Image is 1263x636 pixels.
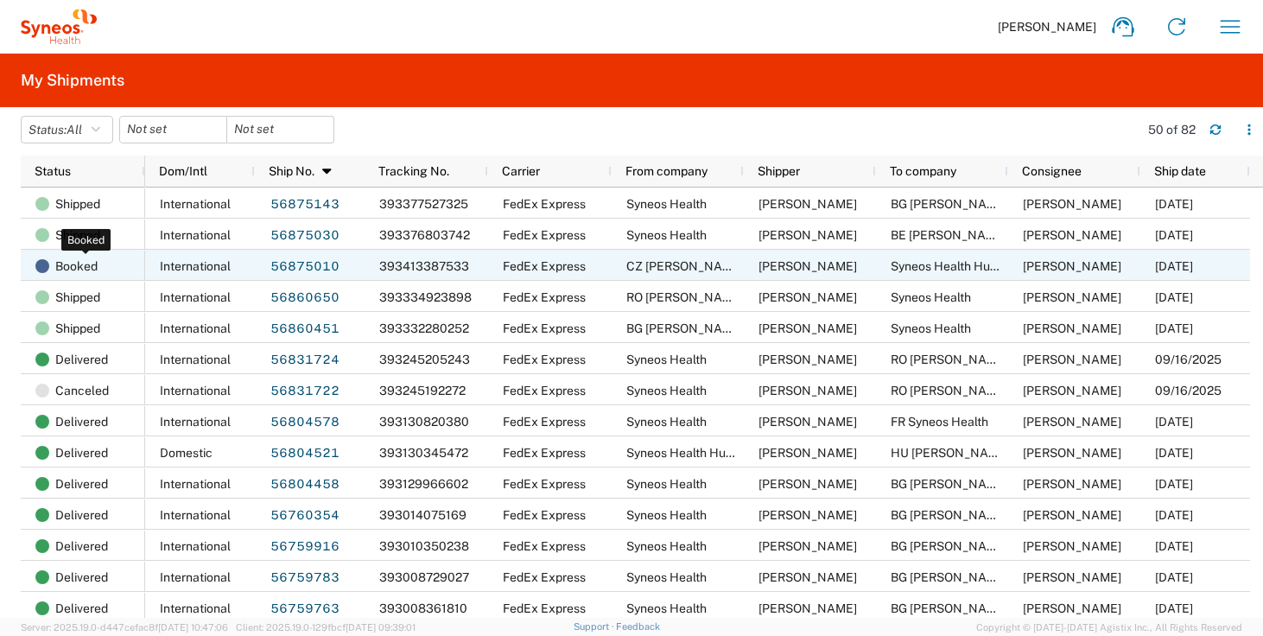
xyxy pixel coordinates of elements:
[1155,228,1193,242] span: 09/19/2025
[55,188,100,219] span: Shipped
[626,446,781,460] span: Syneos Health Hungary Kft.
[891,290,971,304] span: Syneos Health
[379,477,468,491] span: 393129966602
[270,533,340,561] a: 56759916
[1023,290,1121,304] span: Zsolt Varga
[160,415,231,429] span: International
[379,601,467,615] span: 393008361810
[270,471,340,499] a: 56804458
[891,197,1008,211] span: BG Elvira Nikolova
[379,508,466,522] span: 393014075169
[1155,477,1193,491] span: 09/12/2025
[1023,415,1121,429] span: Javad GHASEMI
[1148,122,1196,137] div: 50 of 82
[758,164,800,178] span: Shipper
[626,601,707,615] span: Syneos Health
[891,446,1010,460] span: HU Diana Laczko
[55,282,100,313] span: Shipped
[503,228,586,242] span: FedEx Express
[1023,197,1121,211] span: Elvira Nikolova
[1155,415,1193,429] span: 09/12/2025
[55,375,109,406] span: Canceled
[626,197,707,211] span: Syneos Health
[758,353,857,366] span: Zsolt Varga
[891,601,1008,615] span: BG Altanay Murad
[379,384,466,397] span: 393245192272
[503,601,586,615] span: FedEx Express
[626,290,744,304] span: RO Mihai Noghiu
[1155,259,1193,273] span: 09/22/2025
[1023,477,1121,491] span: Tsvetelina Petkova
[890,164,956,178] span: To company
[55,344,108,375] span: Delivered
[758,446,857,460] span: Varga Zsolt
[160,477,231,491] span: International
[270,595,340,623] a: 56759763
[35,164,71,178] span: Status
[626,321,744,335] span: BG Rumen Naydenov
[503,477,586,491] span: FedEx Express
[379,321,469,335] span: 393332280252
[21,116,113,143] button: Status:All
[55,531,108,562] span: Delivered
[159,164,207,178] span: Dom/Intl
[503,290,586,304] span: FedEx Express
[1023,228,1121,242] span: Frank Stessens
[1023,321,1121,335] span: Zsolt Varga
[236,622,416,633] span: Client: 2025.19.0-129fbcf
[160,353,231,366] span: International
[891,477,1008,491] span: BG Tsvetelina Petkova
[626,384,707,397] span: Syneos Health
[758,197,857,211] span: Zsolt Varga
[21,622,228,633] span: Server: 2025.19.0-d447cefac8f
[379,259,469,273] span: 393413387533
[1155,446,1193,460] span: 09/12/2025
[503,415,586,429] span: FedEx Express
[891,570,1008,584] span: BG Radoslav Kostov
[55,406,108,437] span: Delivered
[1155,601,1193,615] span: 09/10/2025
[378,164,449,178] span: Tracking No.
[626,415,707,429] span: Syneos Health
[1155,384,1222,397] span: 09/16/2025
[55,251,98,282] span: Booked
[160,321,231,335] span: International
[625,164,708,178] span: From company
[160,290,231,304] span: International
[626,353,707,366] span: Syneos Health
[626,259,744,273] span: CZ Elena Mihaylova
[616,621,660,632] a: Feedback
[626,570,707,584] span: Syneos Health
[758,290,857,304] span: Mihai Noghiu
[503,259,586,273] span: FedEx Express
[379,446,468,460] span: 393130345472
[1155,321,1193,335] span: 09/18/2025
[758,384,857,397] span: Zsolt Varga
[55,437,108,468] span: Delivered
[976,620,1242,635] span: Copyright © [DATE]-[DATE] Agistix Inc., All Rights Reserved
[160,197,231,211] span: International
[227,117,333,143] input: Not set
[120,117,226,143] input: Not set
[758,259,857,273] span: Elena Mihaylova
[1023,353,1121,366] span: Mihai Noghiu
[270,502,340,530] a: 56760354
[270,409,340,436] a: 56804578
[503,446,586,460] span: FedEx Express
[891,353,1008,366] span: RO Mihai Noghiu
[379,415,469,429] span: 393130820380
[998,19,1096,35] span: [PERSON_NAME]
[55,562,108,593] span: Delivered
[1155,197,1193,211] span: 09/19/2025
[758,415,857,429] span: Zsolt Varga
[758,570,857,584] span: Zsolt Varga
[891,384,1008,397] span: RO Mihai Noghiu
[503,384,586,397] span: FedEx Express
[379,570,469,584] span: 393008729027
[891,259,1045,273] span: Syneos Health Hungary Kft.
[270,191,340,219] a: 56875143
[626,477,707,491] span: Syneos Health
[67,123,82,137] span: All
[503,508,586,522] span: FedEx Express
[270,284,340,312] a: 56860650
